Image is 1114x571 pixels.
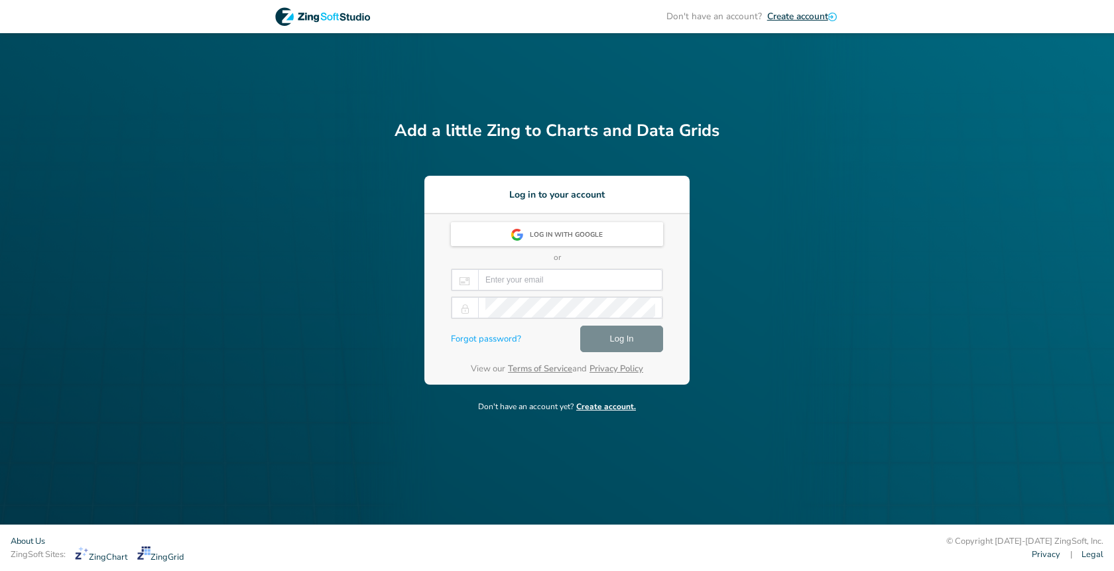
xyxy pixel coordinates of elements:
p: or [451,251,663,263]
button: Log In [580,326,663,352]
p: View our and [451,363,663,376]
span: ZingSoft Sites: [11,548,66,561]
span: Log In [609,331,633,347]
span: Create account. [576,401,636,412]
a: Legal [1082,548,1103,561]
input: Enter your email [485,270,655,290]
span: Create account [767,10,828,23]
h2: Add a little Zing to Charts and Data Grids [395,119,719,144]
span: | [1070,548,1072,561]
a: Privacy Policy [589,363,643,375]
div: Log in with Google [530,223,611,247]
a: About Us [11,535,45,548]
p: Don't have an account yet? [478,401,636,412]
a: Terms of Service [508,363,572,375]
a: Privacy [1032,548,1060,561]
a: Forgot password? [451,333,521,346]
a: ZingChart [75,546,127,564]
h3: Log in to your account [424,188,690,202]
div: © Copyright [DATE]-[DATE] ZingSoft, Inc. [946,535,1103,548]
a: ZingGrid [137,546,184,564]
